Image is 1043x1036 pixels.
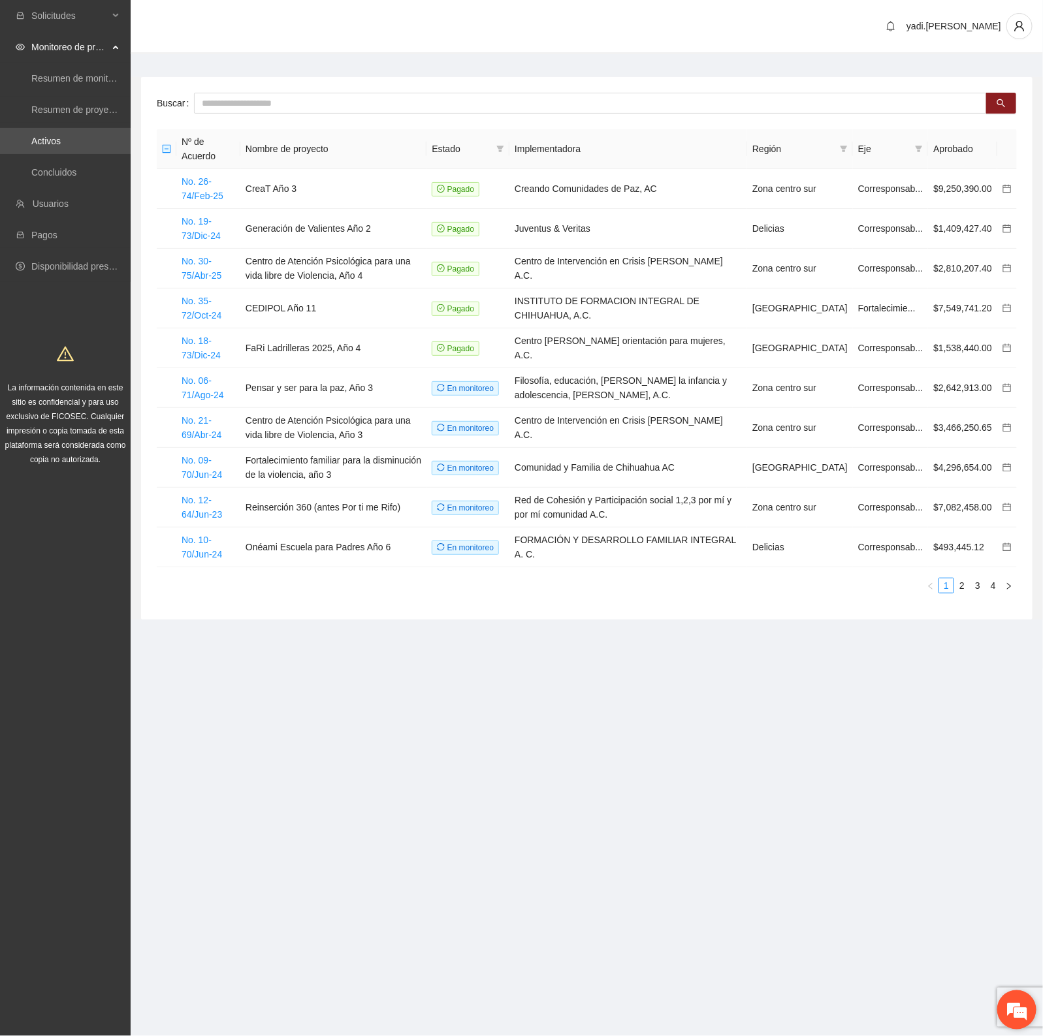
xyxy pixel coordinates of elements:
[240,209,426,249] td: Generación de Valientes Año 2
[1003,542,1012,552] a: calendar
[1007,20,1032,32] span: user
[31,261,143,272] a: Disponibilidad presupuestal
[240,249,426,289] td: Centro de Atención Psicológica para una vida libre de Violencia, Año 4
[17,69,219,155] div: 12:51 PM
[182,455,222,480] a: No. 09-70/Jun-24
[747,289,853,328] td: [GEOGRAPHIC_DATA]
[747,328,853,368] td: [GEOGRAPHIC_DATA]
[1003,343,1012,353] a: calendar
[509,448,747,488] td: Comunidad y Familia de Chihuahua AC
[27,165,53,179] em: Tú
[31,104,171,115] a: Resumen de proyectos aprobados
[182,176,223,201] a: No. 26-74/Feb-25
[182,415,221,440] a: No. 21-69/Abr-24
[432,222,479,236] span: Pagado
[509,169,747,209] td: Creando Comunidades de Paz, AC
[182,296,221,321] a: No. 35-72/Oct-24
[496,145,504,153] span: filter
[240,169,426,209] td: CreaT Año 3
[208,364,217,375] span: Más acciones
[432,381,499,396] span: En monitoreo
[509,368,747,408] td: Filosofía, educación, [PERSON_NAME] la infancia y adolescencia, [PERSON_NAME], A.C.
[45,324,229,353] span: Me puedes decir con que descripción lo diste de alta
[986,578,1001,593] a: 4
[1006,13,1033,39] button: user
[747,209,853,249] td: Delicias
[182,336,221,360] a: No. 18-73/Dic-24
[915,145,923,153] span: filter
[182,495,222,520] a: No. 12-64/Jun-23
[1003,422,1012,433] a: calendar
[1003,423,1012,432] span: calendar
[928,448,997,488] td: $4,296,654.00
[31,136,61,146] a: Activos
[26,210,210,224] span: Va perfecto
[954,578,970,593] li: 2
[971,578,985,593] a: 3
[240,328,426,368] td: FaRi Ladrilleras 2025, Año 4
[240,368,426,408] td: Pensar y ser para la paz, Año 3
[747,249,853,289] td: Zona centro sur
[170,291,238,316] div: 12:53 PM
[437,225,445,232] span: check-circle
[240,527,426,567] td: Onéami Escuela para Padres Año 6
[858,223,923,234] span: Corresponsab...
[226,396,239,409] span: Adjuntar un archivo
[432,421,499,435] span: En monitoreo
[928,209,997,249] td: $1,409,427.40
[1003,263,1012,274] a: calendar
[437,304,445,312] span: check-circle
[157,93,194,114] label: Buscar
[432,182,479,196] span: Pagado
[509,289,747,328] td: INSTITUTO DE FORMACION INTEGRAL DE CHIHUAHUA, A.C.
[928,328,997,368] td: $1,538,440.00
[928,289,997,328] td: $7,549,741.20
[1003,264,1012,273] span: calendar
[31,167,76,178] a: Concluidos
[1003,183,1012,194] a: calendar
[432,142,491,156] span: Estado
[880,16,901,37] button: bell
[840,145,848,153] span: filter
[986,578,1001,593] li: 4
[432,541,499,555] span: En monitoreo
[923,578,939,593] button: left
[432,302,479,316] span: Pagado
[57,64,209,80] div: Josselin Bravo
[747,368,853,408] td: Zona centro sur
[240,408,426,448] td: Centro de Atención Psicológica para una vida libre de Violencia, Año 3
[31,34,108,60] span: Monitoreo de proyectos
[494,139,507,159] span: filter
[240,488,426,527] td: Reinserción 360 (antes Por ti me Rifo)
[5,383,126,464] span: La información contenida en este sitio es confidencial y para uso exclusivo de FICOSEC. Cualquier...
[1005,582,1013,590] span: right
[928,368,997,408] td: $2,642,913.00
[1003,463,1012,472] span: calendar
[1003,502,1012,512] a: calendar
[432,461,499,475] span: En monitoreo
[16,11,25,20] span: inbox
[881,21,901,31] span: bell
[928,249,997,289] td: $2,810,207.40
[858,183,923,194] span: Corresponsab...
[33,198,69,209] a: Usuarios
[31,73,127,84] a: Resumen de monitoreo
[36,319,238,358] div: 12:54 PM
[928,169,997,209] td: $9,250,390.00
[1003,542,1012,552] span: calendar
[955,578,969,593] a: 2
[858,542,923,552] span: Corresponsab...
[432,262,479,276] span: Pagado
[17,157,219,229] div: 12:51 PM
[432,501,499,515] span: En monitoreo
[22,279,232,289] div: [PERSON_NAME]
[997,99,1006,109] span: search
[858,303,916,313] span: Fortalecimie...
[747,488,853,527] td: Zona centro sur
[986,93,1016,114] button: search
[509,209,747,249] td: Juventus & Veritas
[928,488,997,527] td: $7,082,458.00
[912,139,925,159] span: filter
